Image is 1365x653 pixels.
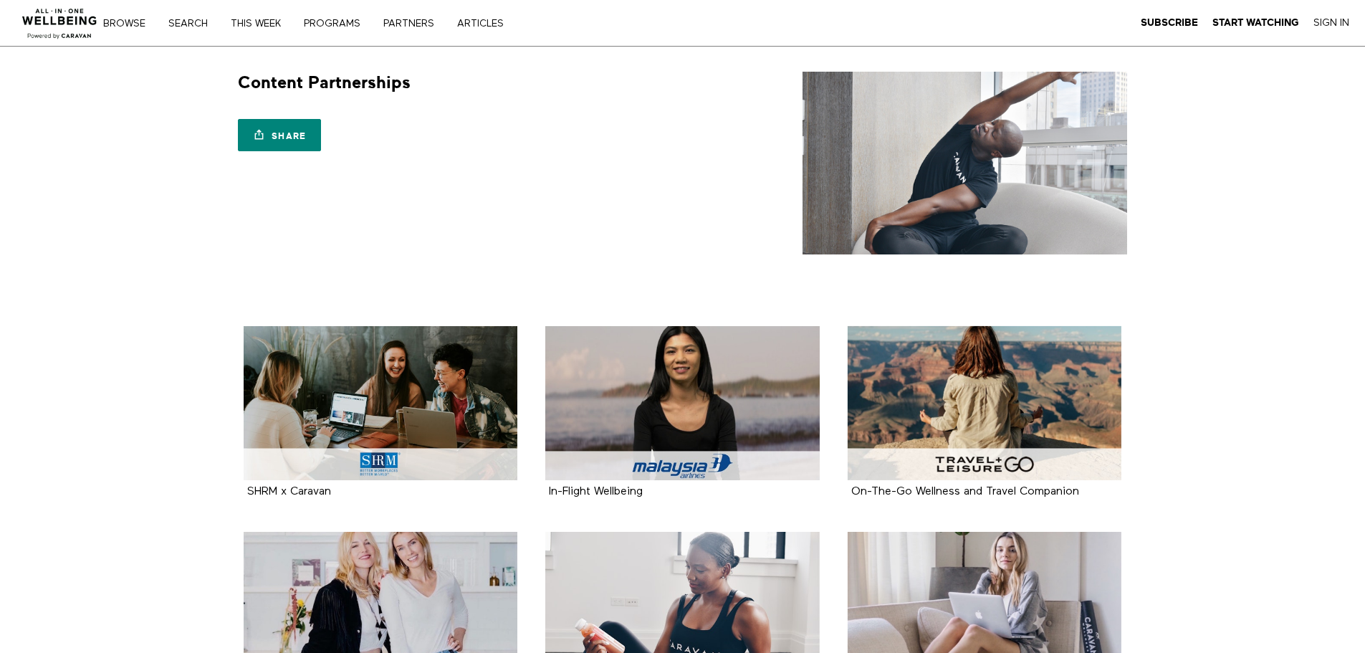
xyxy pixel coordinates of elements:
strong: In-Flight Wellbeing [549,486,643,497]
h1: Content Partnerships [238,72,411,94]
a: SHRM x Caravan [244,326,518,480]
img: Content Partnerships [803,72,1127,254]
a: Search [163,19,223,29]
a: On-The-Go Wellness and Travel Companion [848,326,1122,480]
a: Subscribe [1141,16,1198,29]
strong: Start Watching [1212,17,1299,28]
a: On-The-Go Wellness and Travel Companion [851,486,1079,497]
a: Start Watching [1212,16,1299,29]
a: Share [238,119,321,151]
nav: Primary [113,16,533,30]
strong: Subscribe [1141,17,1198,28]
a: PARTNERS [378,19,449,29]
a: In-Flight Wellbeing [545,326,820,480]
a: THIS WEEK [226,19,296,29]
a: PROGRAMS [299,19,375,29]
strong: SHRM x Caravan [247,486,331,497]
a: Sign In [1313,16,1349,29]
a: Browse [98,19,161,29]
a: SHRM x Caravan [247,486,331,497]
a: In-Flight Wellbeing [549,486,643,497]
strong: On-The-Go Wellness and Travel Companion [851,486,1079,497]
a: ARTICLES [452,19,519,29]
